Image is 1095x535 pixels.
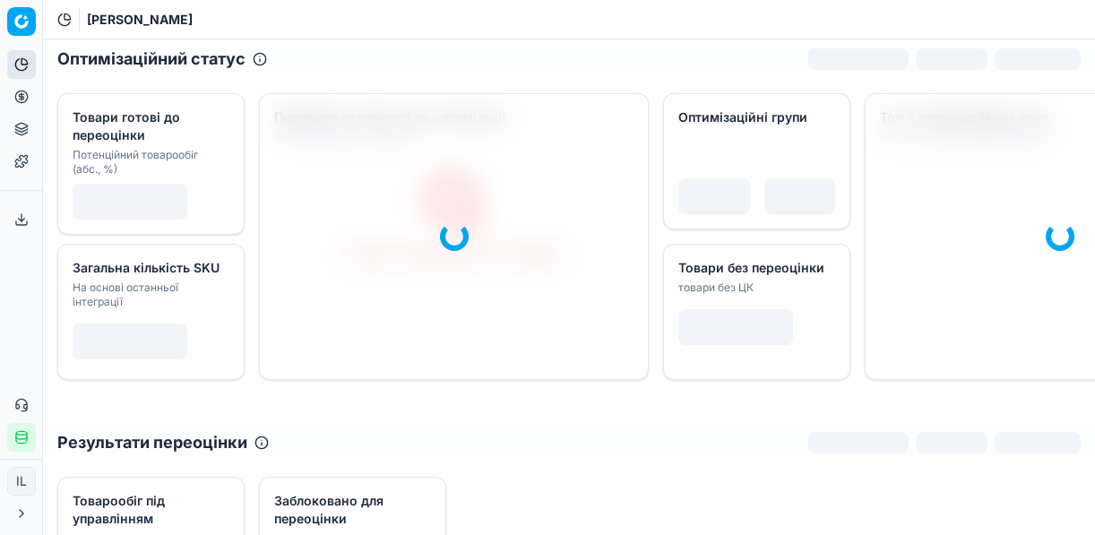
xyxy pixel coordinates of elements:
[7,467,36,496] button: IL
[73,280,226,309] div: На основі останньої інтеграції
[73,148,226,177] div: Потенційний товарообіг (абс., %)
[87,11,193,29] nav: breadcrumb
[678,280,832,295] div: товари без ЦК
[73,259,226,277] div: Загальна кількість SKU
[8,468,35,495] span: IL
[73,108,226,144] div: Товари готові до переоцінки
[87,11,193,29] span: [PERSON_NAME]
[678,259,832,277] div: Товари без переоцінки
[73,492,226,528] div: Товарообіг під управлінням
[57,47,246,72] h2: Оптимізаційний статус
[678,108,832,126] div: Оптимізаційні групи
[57,430,247,455] h2: Результати переоцінки
[274,492,427,528] div: Заблоковано для переоцінки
